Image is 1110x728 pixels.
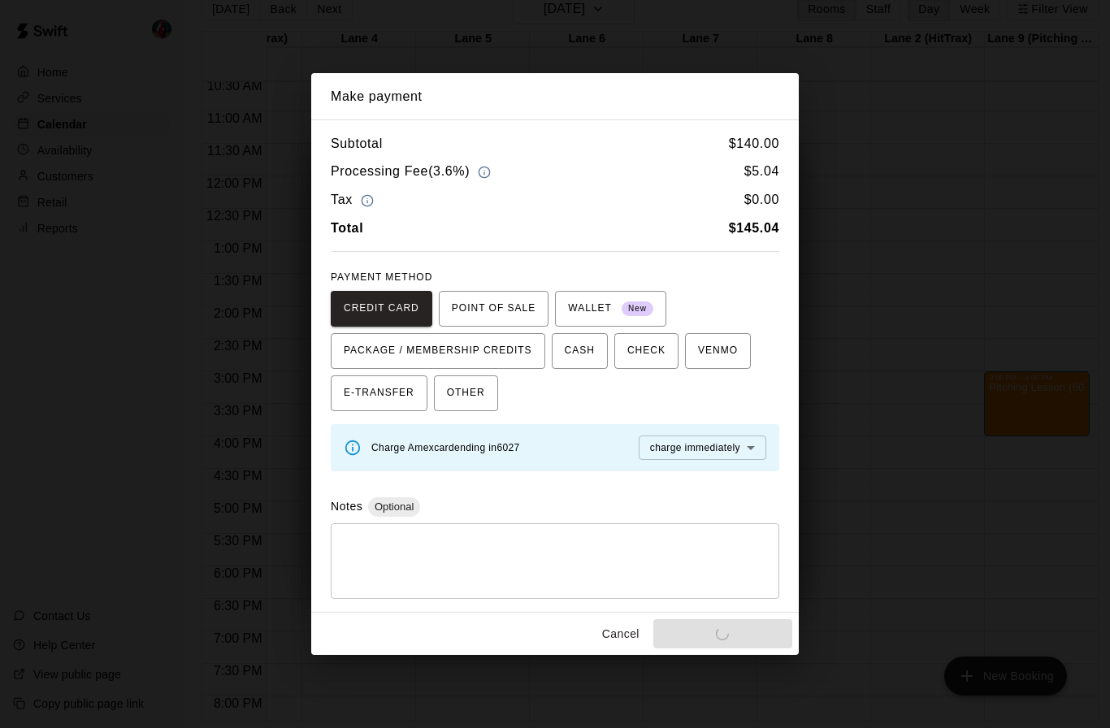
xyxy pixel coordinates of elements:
[447,380,485,406] span: OTHER
[622,298,653,320] span: New
[371,442,520,453] span: Charge Amex card ending in 6027
[452,296,535,322] span: POINT OF SALE
[331,221,363,235] b: Total
[311,73,799,120] h2: Make payment
[568,296,653,322] span: WALLET
[434,375,498,411] button: OTHER
[595,619,647,649] button: Cancel
[552,333,608,369] button: CASH
[439,291,548,327] button: POINT OF SALE
[744,161,779,183] h6: $ 5.04
[565,338,595,364] span: CASH
[331,133,383,154] h6: Subtotal
[344,296,419,322] span: CREDIT CARD
[685,333,751,369] button: VENMO
[331,189,378,211] h6: Tax
[331,271,432,283] span: PAYMENT METHOD
[729,133,779,154] h6: $ 140.00
[627,338,666,364] span: CHECK
[331,500,362,513] label: Notes
[368,500,420,513] span: Optional
[555,291,666,327] button: WALLET New
[614,333,679,369] button: CHECK
[729,221,779,235] b: $ 145.04
[650,442,740,453] span: charge immediately
[331,161,495,183] h6: Processing Fee ( 3.6% )
[344,380,414,406] span: E-TRANSFER
[698,338,738,364] span: VENMO
[331,375,427,411] button: E-TRANSFER
[344,338,532,364] span: PACKAGE / MEMBERSHIP CREDITS
[744,189,779,211] h6: $ 0.00
[331,333,545,369] button: PACKAGE / MEMBERSHIP CREDITS
[331,291,432,327] button: CREDIT CARD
